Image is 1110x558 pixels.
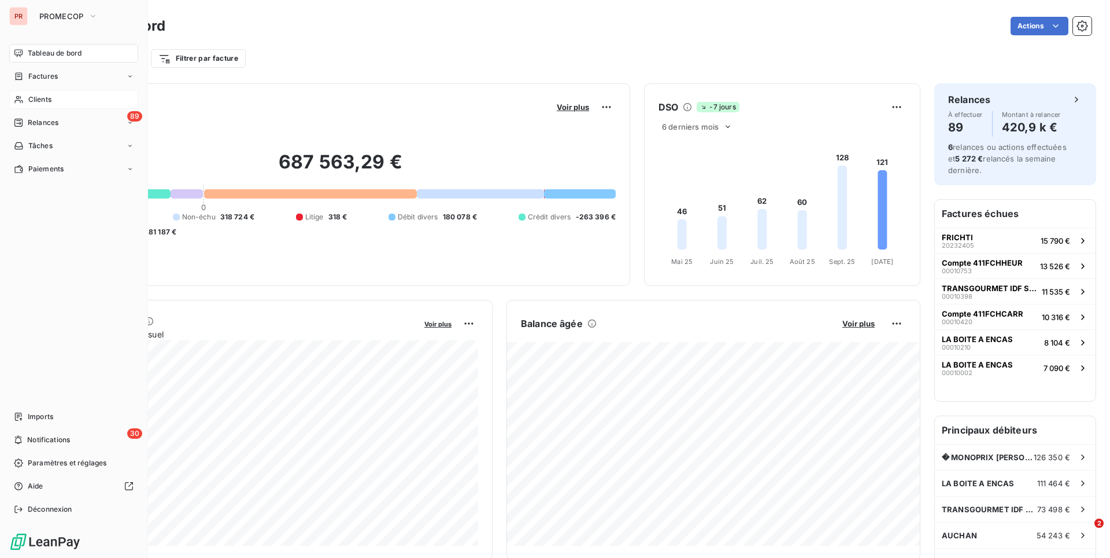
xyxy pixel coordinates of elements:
span: TRANSGOURMET IDF SUD SAS POK [942,505,1037,514]
span: AUCHAN [942,531,977,540]
h4: 89 [948,118,983,137]
span: 318 724 € [220,212,254,222]
button: Filtrer par facture [151,49,246,68]
span: -263 396 € [576,212,616,222]
span: 6 derniers mois [662,122,719,131]
span: Montant à relancer [1002,111,1061,118]
h6: Factures échues [935,200,1096,227]
span: LA BOITE A ENCAS [942,335,1013,344]
span: Aide [28,481,43,491]
img: Logo LeanPay [9,533,81,551]
span: 318 € [328,212,347,222]
span: Compte 411FCHHEUR [942,258,1023,267]
h4: 420,9 k € [1002,118,1061,137]
span: 73 498 € [1037,505,1070,514]
iframe: Intercom live chat [1071,519,1098,546]
span: 20232405 [942,242,974,249]
span: 00010420 [942,318,972,325]
span: 89 [127,111,142,122]
tspan: [DATE] [871,258,893,266]
h6: Relances [948,93,990,107]
a: Aide [9,477,138,495]
span: 30 [127,428,142,439]
span: TRANSGOURMET IDF SUD SAS POK [942,284,1037,293]
span: 8 104 € [1044,338,1070,347]
span: Voir plus [424,320,452,328]
span: À effectuer [948,111,983,118]
span: -81 187 € [145,227,176,237]
span: 00010210 [942,344,971,351]
tspan: Août 25 [790,258,815,266]
span: relances ou actions effectuées et relancés la semaine dernière. [948,142,1067,175]
button: LA BOITE A ENCAS000100027 090 € [935,355,1096,380]
span: Compte 411FCHCARR [942,309,1023,318]
span: 00010753 [942,267,972,274]
span: � MONOPRIX [PERSON_NAME] [942,453,1034,462]
span: 111 464 € [1037,479,1070,488]
button: Compte 411FCHCARR0001042010 316 € [935,304,1096,329]
span: Litige [305,212,324,222]
span: Tâches [28,141,53,151]
span: Débit divers [398,212,438,222]
h6: Principaux débiteurs [935,416,1096,444]
span: 10 316 € [1042,313,1070,322]
span: Paiements [28,164,64,174]
span: 5 272 € [955,154,983,163]
span: 00010002 [942,369,972,376]
tspan: Mai 25 [671,258,693,266]
span: Chiffre d'affaires mensuel [65,328,416,340]
span: Crédit divers [528,212,571,222]
button: FRICHTI2023240515 790 € [935,227,1096,253]
span: Paramètres et réglages [28,458,106,468]
span: Factures [28,71,58,82]
span: Voir plus [557,102,589,112]
tspan: Juin 25 [710,258,734,266]
span: 15 790 € [1041,236,1070,245]
span: 180 078 € [443,212,477,222]
span: Voir plus [842,319,875,328]
span: LA BOITE A ENCAS [942,479,1014,488]
button: Voir plus [421,318,455,329]
span: Non-échu [182,212,216,222]
button: Compte 411FCHHEUR0001075313 526 € [935,253,1096,278]
span: Déconnexion [28,504,72,515]
span: 7 090 € [1044,364,1070,373]
span: LA BOITE A ENCAS [942,360,1013,369]
span: FRICHTI [942,233,973,242]
span: Relances [28,118,58,128]
button: Voir plus [839,318,878,329]
span: 0 [201,203,206,212]
span: 54 243 € [1037,531,1070,540]
span: PROMECOP [39,12,84,21]
span: 2 [1094,519,1104,528]
span: 126 350 € [1034,453,1070,462]
span: Imports [28,412,53,422]
tspan: Juil. 25 [750,258,774,266]
tspan: Sept. 25 [829,258,855,266]
span: Clients [28,94,51,105]
h6: DSO [658,100,678,114]
button: LA BOITE A ENCAS000102108 104 € [935,329,1096,355]
span: 13 526 € [1040,262,1070,271]
div: PR [9,7,28,25]
h6: Balance âgée [521,317,583,331]
button: TRANSGOURMET IDF SUD SAS POK0001039811 535 € [935,278,1096,304]
button: Voir plus [553,102,593,112]
button: Actions [1011,17,1068,35]
h2: 687 563,29 € [65,150,616,185]
span: Tableau de bord [28,48,82,58]
span: 11 535 € [1042,287,1070,296]
span: 00010398 [942,293,972,300]
span: -7 jours [697,102,739,112]
span: Notifications [27,435,70,445]
span: 6 [948,142,953,152]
